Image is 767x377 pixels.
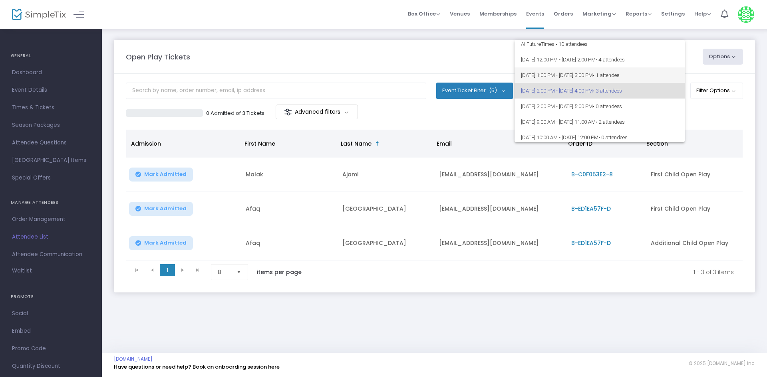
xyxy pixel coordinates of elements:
span: [DATE] 1:00 PM - [DATE] 3:00 PM [521,67,678,83]
span: [DATE] 10:00 AM - [DATE] 12:00 PM [521,130,678,145]
span: All Future Times • 10 attendees [521,36,678,52]
span: • 0 attendees [593,103,622,109]
span: [DATE] 12:00 PM - [DATE] 2:00 PM [521,52,678,67]
span: • 0 attendees [598,134,628,140]
span: • 2 attendees [596,119,625,125]
span: [DATE] 2:00 PM - [DATE] 4:00 PM [521,83,678,99]
span: [DATE] 9:00 AM - [DATE] 11:00 AM [521,114,678,130]
span: • 1 attendee [593,72,619,78]
span: [DATE] 3:00 PM - [DATE] 5:00 PM [521,99,678,114]
span: • 3 attendees [593,88,622,94]
span: • 4 attendees [596,57,625,63]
